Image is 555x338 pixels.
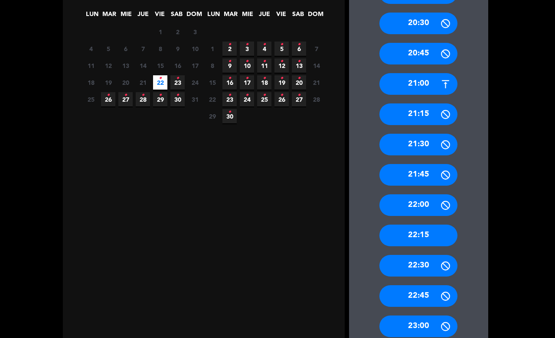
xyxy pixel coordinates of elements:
i: • [141,88,144,102]
div: 20:45 [379,43,457,64]
i: • [228,71,231,85]
span: 29 [153,92,167,106]
span: 21 [136,75,150,90]
span: JUE [257,9,271,23]
i: • [159,71,162,85]
i: • [245,38,248,52]
span: MIE [240,9,255,23]
div: 23:00 [379,315,457,337]
i: • [263,71,266,85]
span: 2 [170,25,185,39]
span: 7 [309,42,323,56]
span: 13 [292,58,306,73]
i: • [263,88,266,102]
span: VIE [153,9,167,23]
span: 21 [309,75,323,90]
span: 11 [257,58,271,73]
i: • [263,55,266,68]
i: • [297,55,300,68]
span: 20 [118,75,133,90]
span: MIE [119,9,133,23]
div: 20:30 [379,13,457,34]
span: 4 [84,42,98,56]
span: 31 [188,92,202,106]
i: • [228,55,231,68]
i: • [159,88,162,102]
span: VIE [274,9,288,23]
i: • [280,71,283,85]
span: 7 [136,42,150,56]
span: 5 [101,42,115,56]
span: MAR [102,9,116,23]
span: 17 [240,75,254,90]
span: JUE [136,9,150,23]
span: 9 [170,42,185,56]
div: 21:45 [379,164,457,186]
span: 16 [170,58,185,73]
span: 18 [84,75,98,90]
i: • [245,88,248,102]
span: 24 [240,92,254,106]
span: 6 [118,42,133,56]
span: 14 [136,58,150,73]
i: • [297,38,300,52]
span: 30 [222,109,237,123]
i: • [263,38,266,52]
i: • [297,88,300,102]
div: 22:45 [379,285,457,307]
i: • [228,88,231,102]
i: • [176,88,179,102]
span: 25 [84,92,98,106]
div: 21:30 [379,134,457,155]
span: 16 [222,75,237,90]
span: 28 [309,92,323,106]
i: • [124,88,127,102]
span: 23 [170,75,185,90]
div: 21:15 [379,103,457,125]
i: • [245,71,248,85]
span: 9 [222,58,237,73]
span: 11 [84,58,98,73]
div: 22:30 [379,255,457,277]
span: 25 [257,92,271,106]
span: MAR [223,9,238,23]
span: 6 [292,42,306,56]
span: 22 [153,75,167,90]
span: 1 [205,42,219,56]
i: • [280,55,283,68]
span: 17 [188,58,202,73]
span: 14 [309,58,323,73]
span: 24 [188,75,202,90]
i: • [280,88,283,102]
span: 3 [188,25,202,39]
div: 22:00 [379,194,457,216]
span: SAB [170,9,184,23]
span: LUN [85,9,99,23]
span: 30 [170,92,185,106]
span: 1 [153,25,167,39]
span: DOM [186,9,201,23]
span: 5 [274,42,289,56]
span: SAB [291,9,305,23]
span: 28 [136,92,150,106]
span: 3 [240,42,254,56]
span: 22 [205,92,219,106]
i: • [107,88,110,102]
span: 19 [274,75,289,90]
span: 4 [257,42,271,56]
span: 27 [292,92,306,106]
span: 26 [274,92,289,106]
span: 19 [101,75,115,90]
span: 8 [153,42,167,56]
i: • [297,71,300,85]
span: 15 [205,75,219,90]
span: 12 [274,58,289,73]
span: 18 [257,75,271,90]
span: 23 [222,92,237,106]
i: • [280,38,283,52]
span: 13 [118,58,133,73]
div: 22:15 [379,225,457,246]
i: • [176,71,179,85]
i: • [228,105,231,119]
span: 2 [222,42,237,56]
